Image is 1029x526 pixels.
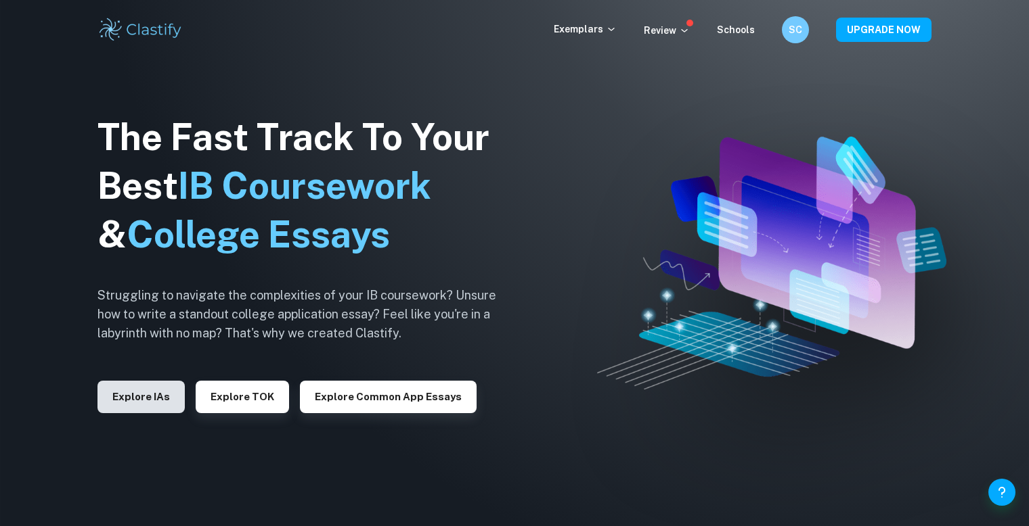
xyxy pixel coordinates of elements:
a: Schools [717,24,755,35]
button: Help and Feedback [988,479,1015,506]
p: Review [644,23,690,38]
button: Explore TOK [196,381,289,413]
a: Explore IAs [97,389,185,402]
h1: The Fast Track To Your Best & [97,113,517,259]
button: UPGRADE NOW [836,18,932,42]
button: Explore Common App essays [300,381,477,413]
button: Explore IAs [97,381,185,413]
img: Clastify logo [97,16,183,43]
button: SC [782,16,809,43]
span: College Essays [127,213,390,256]
img: Clastify hero [597,137,947,389]
h6: SC [788,22,804,37]
h6: Struggling to navigate the complexities of your IB coursework? Unsure how to write a standout col... [97,286,517,343]
span: IB Coursework [178,164,431,207]
a: Explore TOK [196,389,289,402]
a: Explore Common App essays [300,389,477,402]
p: Exemplars [554,22,617,37]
